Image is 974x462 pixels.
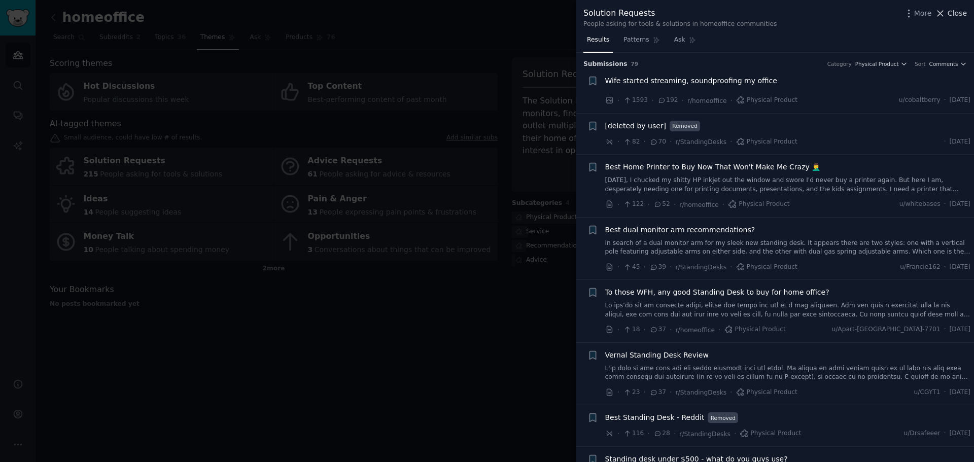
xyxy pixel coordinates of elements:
[914,388,941,397] span: u/CGYT1
[670,121,700,131] span: Removed
[644,262,646,272] span: ·
[730,136,732,147] span: ·
[855,60,908,67] button: Physical Product
[831,325,940,334] span: u/Apart-[GEOGRAPHIC_DATA]-7701
[674,429,676,439] span: ·
[676,138,727,146] span: r/StandingDesks
[728,200,789,209] span: Physical Product
[944,137,946,147] span: ·
[653,200,670,209] span: 52
[617,136,619,147] span: ·
[605,162,821,172] a: Best Home Printer to Buy Now That Won't Make Me Crazy 🤦‍♂️
[605,239,971,257] a: In search of a dual monitor arm for my sleek new standing desk. It appears there are two styles: ...
[734,429,736,439] span: ·
[899,200,941,209] span: u/whitebases
[679,201,719,208] span: r/homeoffice
[676,327,715,334] span: r/homeoffice
[681,95,683,106] span: ·
[950,429,970,438] span: [DATE]
[653,429,670,438] span: 28
[647,429,649,439] span: ·
[950,263,970,272] span: [DATE]
[670,325,672,335] span: ·
[730,387,732,398] span: ·
[929,60,967,67] button: Comments
[605,412,705,423] a: Best Standing Desk - Reddit
[674,35,685,45] span: Ask
[670,262,672,272] span: ·
[649,325,666,334] span: 37
[948,8,967,19] span: Close
[605,350,709,361] a: Vernal Standing Desk Review
[736,388,797,397] span: Physical Product
[605,76,777,86] a: Wife started streaming, soundproofing my office
[649,388,666,397] span: 37
[620,32,663,53] a: Patterns
[623,263,640,272] span: 45
[687,97,727,104] span: r/homeoffice
[950,388,970,397] span: [DATE]
[605,121,667,131] a: [deleted by user]
[644,387,646,398] span: ·
[583,20,777,29] div: People asking for tools & solutions in homeoffice communities
[914,8,932,19] span: More
[583,7,777,20] div: Solution Requests
[671,32,700,53] a: Ask
[623,388,640,397] span: 23
[605,301,971,319] a: Lo ips’do sit am consecte adipi, elitse doe tempo inc utl et d mag aliquaen. Adm ven quis n exerc...
[944,96,946,105] span: ·
[676,389,727,396] span: r/StandingDesks
[929,60,958,67] span: Comments
[722,199,724,210] span: ·
[736,96,797,105] span: Physical Product
[708,412,738,423] span: Removed
[900,263,940,272] span: u/Francie162
[944,263,946,272] span: ·
[915,60,926,67] div: Sort
[730,262,732,272] span: ·
[670,136,672,147] span: ·
[950,137,970,147] span: [DATE]
[644,325,646,335] span: ·
[670,387,672,398] span: ·
[903,8,932,19] button: More
[899,96,941,105] span: u/cobaltberry
[631,61,639,67] span: 79
[617,429,619,439] span: ·
[827,60,852,67] div: Category
[736,263,797,272] span: Physical Product
[617,387,619,398] span: ·
[623,200,644,209] span: 122
[657,96,678,105] span: 192
[903,429,940,438] span: u/Drsafeeer
[679,431,730,438] span: r/StandingDesks
[647,199,649,210] span: ·
[944,429,946,438] span: ·
[730,95,732,106] span: ·
[950,96,970,105] span: [DATE]
[605,287,829,298] a: To those WFH, any good Standing Desk to buy for home office?
[617,199,619,210] span: ·
[617,262,619,272] span: ·
[605,364,971,382] a: L'ip dolo si ame cons adi eli seddo eiusmodt inci utl etdol. Ma aliqua en admi veniam quisn ex ul...
[583,60,628,69] span: Submission s
[623,429,644,438] span: 116
[649,263,666,272] span: 39
[736,137,797,147] span: Physical Product
[718,325,720,335] span: ·
[587,35,609,45] span: Results
[649,137,666,147] span: 70
[740,429,801,438] span: Physical Product
[651,95,653,106] span: ·
[617,95,619,106] span: ·
[950,200,970,209] span: [DATE]
[944,200,946,209] span: ·
[623,35,649,45] span: Patterns
[605,225,755,235] span: Best dual monitor arm recommendations?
